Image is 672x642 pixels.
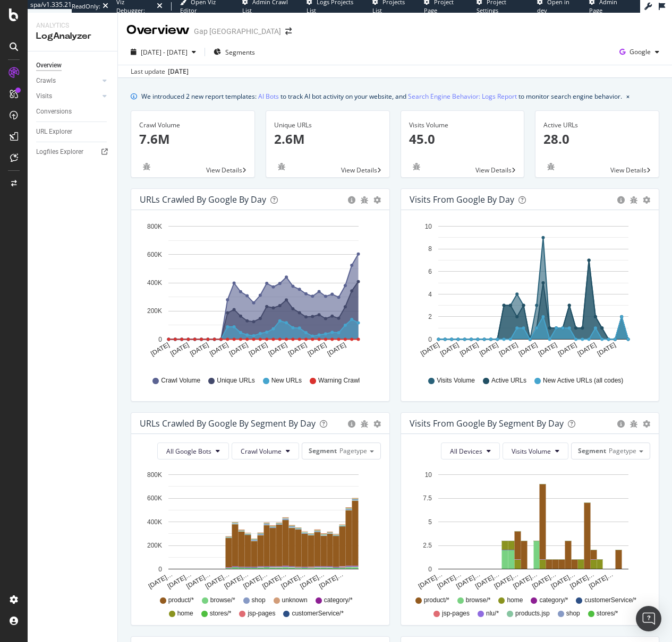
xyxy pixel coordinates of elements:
[428,336,432,343] text: 0
[491,376,526,385] span: Active URLs
[423,542,432,549] text: 2.5
[140,468,377,591] svg: A chart.
[441,443,500,459] button: All Devices
[408,91,517,102] a: Search Engine Behavior: Logs Report
[423,494,432,502] text: 7.5
[140,418,316,429] div: URLs Crawled by Google By Segment By Day
[36,75,56,86] div: Crawls
[36,106,110,117] a: Conversions
[410,418,564,429] div: Visits from Google By Segment By Day
[36,146,110,158] a: Logfiles Explorer
[126,44,200,60] button: [DATE] - [DATE]
[131,91,659,102] div: info banner
[126,21,190,39] div: Overview
[428,313,432,320] text: 2
[486,609,499,618] span: nlu/*
[189,341,210,358] text: [DATE]
[424,596,449,605] span: product/*
[232,443,299,459] button: Crawl Volume
[147,494,162,502] text: 600K
[437,376,475,385] span: Visits Volume
[318,376,360,385] span: Warning Crawl
[140,194,266,205] div: URLs Crawled by Google by day
[274,120,381,130] div: Unique URLs
[498,341,519,358] text: [DATE]
[206,166,242,175] span: View Details
[210,609,232,618] span: stores/*
[624,89,632,104] button: close banner
[147,223,162,230] text: 800K
[36,91,99,102] a: Visits
[617,420,625,428] div: circle-info
[578,446,606,455] span: Segment
[584,596,636,605] span: customerService/*
[409,163,424,170] div: bug
[630,47,651,56] span: Google
[252,596,266,605] span: shop
[507,596,523,605] span: home
[147,279,162,287] text: 400K
[36,21,109,30] div: Analytics
[512,447,551,456] span: Visits Volume
[324,596,353,605] span: category/*
[424,471,432,479] text: 10
[409,120,516,130] div: Visits Volume
[177,609,193,618] span: home
[166,447,211,456] span: All Google Bots
[610,166,647,175] span: View Details
[450,447,482,456] span: All Devices
[285,28,292,35] div: arrow-right-arrow-left
[274,163,289,170] div: bug
[458,341,480,358] text: [DATE]
[36,30,109,42] div: LogAnalyzer
[475,166,512,175] span: View Details
[287,341,308,358] text: [DATE]
[168,596,194,605] span: product/*
[248,341,269,358] text: [DATE]
[248,609,275,618] span: jsp-pages
[643,420,650,428] div: gear
[543,376,623,385] span: New Active URLs (all codes)
[131,67,189,76] div: Last update
[596,341,617,358] text: [DATE]
[36,60,110,71] a: Overview
[615,44,664,60] button: Google
[566,609,580,618] span: shop
[147,518,162,526] text: 400K
[139,120,246,130] div: Crawl Volume
[161,376,200,385] span: Crawl Volume
[140,219,377,366] svg: A chart.
[543,163,558,170] div: bug
[168,67,189,76] div: [DATE]
[141,48,188,57] span: [DATE] - [DATE]
[157,443,229,459] button: All Google Bots
[147,542,162,549] text: 200K
[643,196,650,204] div: gear
[428,268,432,275] text: 6
[208,341,229,358] text: [DATE]
[36,75,99,86] a: Crawls
[339,446,367,455] span: Pagetype
[141,91,622,102] div: We introduced 2 new report templates: to track AI bot activity on your website, and to monitor se...
[543,120,651,130] div: Active URLs
[636,606,661,631] div: Open Intercom Messenger
[72,2,100,11] div: ReadOnly:
[410,219,647,366] svg: A chart.
[439,341,460,358] text: [DATE]
[36,126,110,137] a: URL Explorer
[556,341,577,358] text: [DATE]
[292,609,343,618] span: customerService/*
[194,26,281,37] div: Gap [GEOGRAPHIC_DATA]
[410,468,647,591] svg: A chart.
[503,443,568,459] button: Visits Volume
[217,376,254,385] span: Unique URLs
[428,291,432,298] text: 4
[147,308,162,315] text: 200K
[373,196,381,204] div: gear
[139,163,154,170] div: bug
[539,596,568,605] span: category/*
[428,246,432,253] text: 8
[361,196,368,204] div: bug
